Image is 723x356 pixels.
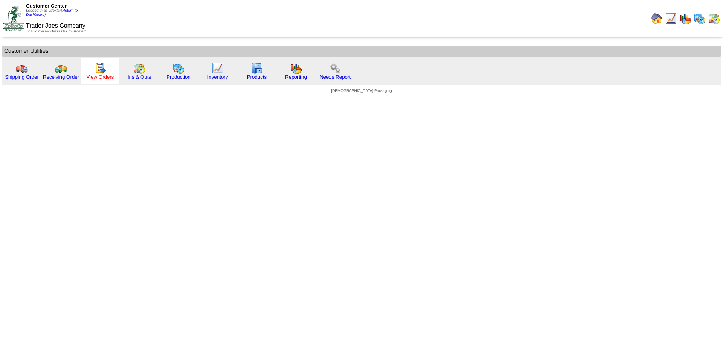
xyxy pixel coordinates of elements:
[26,29,86,34] span: Thank You for Being Our Customer!
[651,12,663,24] img: home.gif
[329,62,341,74] img: workflow.png
[128,74,151,80] a: Ins & Outs
[94,62,106,74] img: workorder.gif
[331,89,392,93] span: [DEMOGRAPHIC_DATA] Packaging
[172,62,185,74] img: calendarprod.gif
[86,74,114,80] a: View Orders
[5,74,39,80] a: Shipping Order
[679,12,691,24] img: graph.gif
[26,3,67,9] span: Customer Center
[133,62,145,74] img: calendarinout.gif
[26,9,78,17] a: (Return to Dashboard)
[320,74,351,80] a: Needs Report
[290,62,302,74] img: graph.gif
[247,74,267,80] a: Products
[16,62,28,74] img: truck.gif
[43,74,79,80] a: Receiving Order
[26,23,85,29] span: Trader Joes Company
[665,12,677,24] img: line_graph.gif
[55,62,67,74] img: truck2.gif
[2,46,721,57] td: Customer Utilities
[212,62,224,74] img: line_graph.gif
[285,74,307,80] a: Reporting
[708,12,720,24] img: calendarinout.gif
[3,6,24,31] img: ZoRoCo_Logo(Green%26Foil)%20jpg.webp
[26,9,78,17] span: Logged in as Jdexter
[694,12,706,24] img: calendarprod.gif
[251,62,263,74] img: cabinet.gif
[207,74,228,80] a: Inventory
[166,74,191,80] a: Production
